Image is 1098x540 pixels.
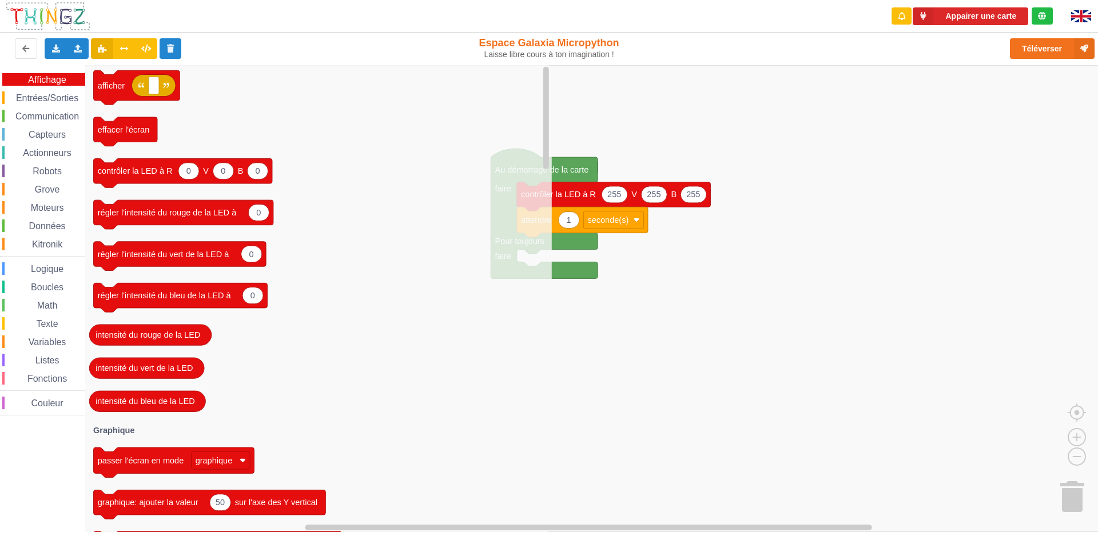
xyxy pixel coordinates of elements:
[29,264,65,274] span: Logique
[26,75,67,85] span: Affichage
[1010,38,1095,59] button: Téléverser
[98,291,232,300] text: régler l'intensité du bleu de la LED à
[221,166,225,175] text: 0
[98,208,237,217] text: régler l'intensité du rouge de la LED à
[98,81,125,90] text: afficher
[27,337,68,347] span: Variables
[34,319,59,329] span: Texte
[453,37,645,59] div: Espace Galaxia Micropython
[249,249,254,258] text: 0
[96,397,195,406] text: intensité du bleu de la LED
[235,498,317,507] text: sur l'axe des Y vertical
[250,291,255,300] text: 0
[196,456,233,465] text: graphique
[495,165,588,174] text: Au démarrage de la carte
[98,125,149,134] text: effacer l'écran
[647,190,661,199] text: 255
[27,130,67,139] span: Capteurs
[255,166,260,175] text: 0
[96,330,200,339] text: intensité du rouge de la LED
[98,166,173,175] text: contrôler la LED à R
[5,1,91,31] img: thingz_logo.png
[21,148,73,158] span: Actionneurs
[186,166,191,175] text: 0
[14,111,81,121] span: Communication
[96,363,193,373] text: intensité du vert de la LED
[631,190,637,199] text: V
[686,190,700,199] text: 255
[26,374,69,383] span: Fonctions
[567,215,571,225] text: 1
[913,7,1028,25] button: Appairer une carte
[256,208,261,217] text: 0
[1032,7,1053,25] div: Tu es connecté au serveur de création de Thingz
[31,166,63,176] span: Robots
[98,498,198,507] text: graphique: ajouter la valeur
[607,190,621,199] text: 255
[453,50,645,59] div: Laisse libre cours à ton imagination !
[203,166,209,175] text: V
[238,166,244,175] text: B
[33,185,62,194] span: Grove
[30,398,65,408] span: Couleur
[27,221,67,231] span: Données
[98,456,184,465] text: passer l'écran en mode
[34,355,61,365] span: Listes
[587,215,628,225] text: seconde(s)
[216,498,225,507] text: 50
[30,239,64,249] span: Kitronik
[98,249,229,258] text: régler l'intensité du vert de la LED à
[93,425,135,434] text: Graphique
[29,282,65,292] span: Boucles
[671,190,677,199] text: B
[35,301,59,310] span: Math
[1071,10,1091,22] img: gb.png
[29,203,66,213] span: Moteurs
[521,190,596,199] text: contrôler la LED à R
[14,93,80,103] span: Entrées/Sorties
